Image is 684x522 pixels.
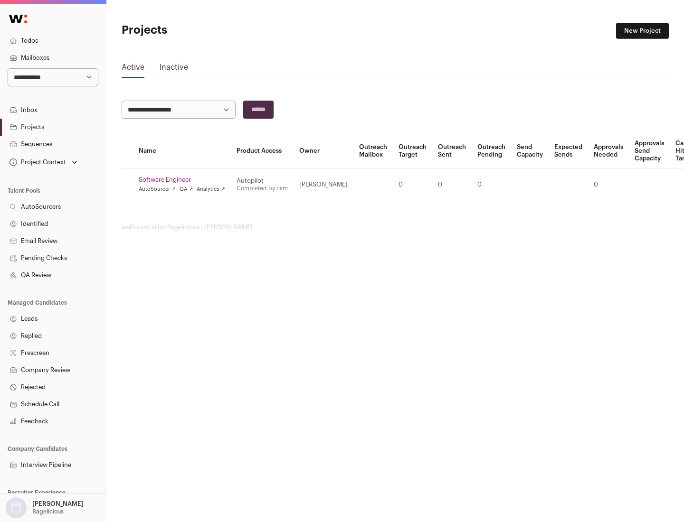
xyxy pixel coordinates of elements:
[472,134,511,168] th: Outreach Pending
[122,62,144,77] a: Active
[511,134,549,168] th: Send Capacity
[6,497,27,518] img: nopic.png
[393,168,432,201] td: 0
[180,186,193,193] a: QA ↗
[432,134,472,168] th: Outreach Sent
[133,134,231,168] th: Name
[588,134,629,168] th: Approvals Needed
[294,168,353,201] td: [PERSON_NAME]
[32,508,64,515] p: Bagelicious
[549,134,588,168] th: Expected Sends
[629,134,670,168] th: Approvals Send Capacity
[237,177,288,185] div: Autopilot
[8,156,79,169] button: Open dropdown
[294,134,353,168] th: Owner
[4,497,85,518] button: Open dropdown
[122,23,304,38] h1: Projects
[32,500,84,508] p: [PERSON_NAME]
[8,158,66,166] div: Project Context
[353,134,393,168] th: Outreach Mailbox
[393,134,432,168] th: Outreach Target
[472,168,511,201] td: 0
[616,23,669,39] a: New Project
[231,134,294,168] th: Product Access
[160,62,188,77] a: Inactive
[4,9,32,28] img: Wellfound
[122,224,669,231] footer: wellfound:ai for Bagelicious - [PERSON_NAME]
[139,186,176,193] a: AutoSourcer ↗
[139,176,225,184] a: Software Engineer
[588,168,629,201] td: 0
[237,186,288,191] a: Completed by csm
[432,168,472,201] td: 0
[197,186,225,193] a: Analytics ↗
